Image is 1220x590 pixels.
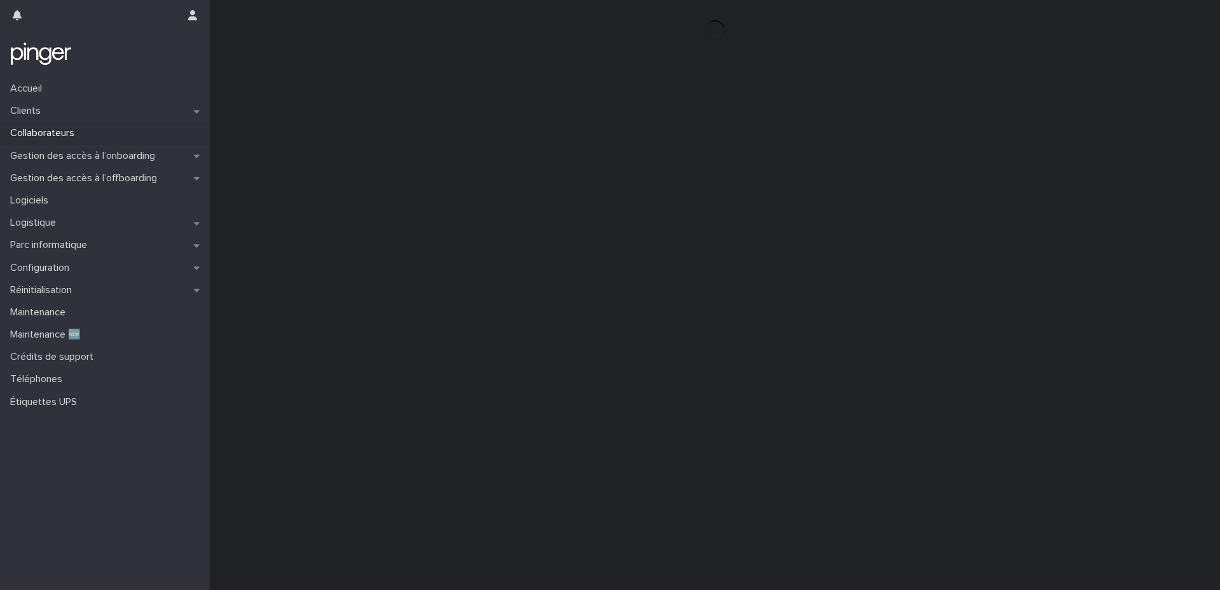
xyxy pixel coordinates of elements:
[10,41,72,67] img: mTgBEunGTSyRkCgitkcU
[5,351,104,363] p: Crédits de support
[5,172,167,184] p: Gestion des accès à l’offboarding
[5,127,85,139] p: Collaborateurs
[5,262,79,274] p: Configuration
[5,217,66,229] p: Logistique
[5,373,72,385] p: Téléphones
[5,83,52,95] p: Accueil
[5,284,82,296] p: Réinitialisation
[5,150,165,162] p: Gestion des accès à l’onboarding
[5,329,91,341] p: Maintenance 🆕
[5,195,58,207] p: Logiciels
[5,239,97,251] p: Parc informatique
[5,105,51,117] p: Clients
[5,306,76,319] p: Maintenance
[5,396,87,408] p: Étiquettes UPS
